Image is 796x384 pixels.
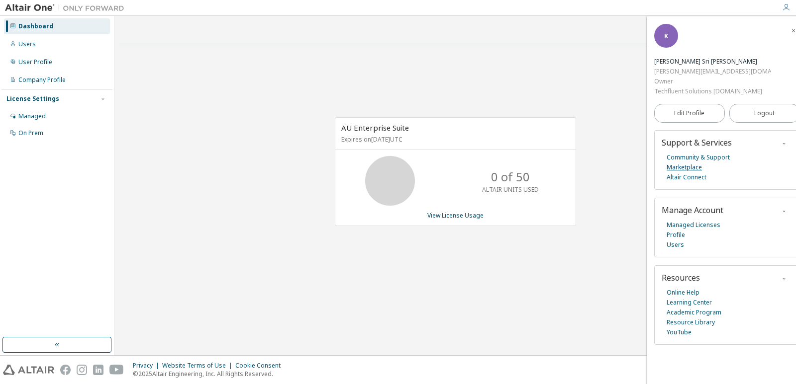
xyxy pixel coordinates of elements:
[654,86,771,96] div: Techfluent Solutions [DOMAIN_NAME]
[667,327,692,337] a: YouTube
[3,365,54,375] img: altair_logo.svg
[18,112,46,120] div: Managed
[18,40,36,48] div: Users
[667,162,702,172] a: Marketplace
[667,317,715,327] a: Resource Library
[654,67,771,77] div: [PERSON_NAME][EMAIL_ADDRESS][DOMAIN_NAME]
[667,220,720,230] a: Managed Licenses
[667,172,706,182] a: Altair Connect
[93,365,103,375] img: linkedin.svg
[5,3,129,13] img: Altair One
[667,230,685,240] a: Profile
[60,365,71,375] img: facebook.svg
[674,109,704,117] span: Edit Profile
[664,32,668,40] span: K
[654,57,771,67] div: Kavya Sri Donepudi
[667,307,721,317] a: Academic Program
[667,240,684,250] a: Users
[667,298,712,307] a: Learning Center
[18,22,53,30] div: Dashboard
[754,108,775,118] span: Logout
[18,58,52,66] div: User Profile
[662,205,723,216] span: Manage Account
[667,153,730,162] a: Community & Support
[133,362,162,370] div: Privacy
[77,365,87,375] img: instagram.svg
[109,365,124,375] img: youtube.svg
[491,168,530,185] p: 0 of 50
[654,77,771,86] div: Owner
[427,211,484,220] a: View License Usage
[18,76,66,84] div: Company Profile
[667,288,699,298] a: Online Help
[6,95,59,103] div: License Settings
[654,104,725,123] a: Edit Profile
[235,362,287,370] div: Cookie Consent
[162,362,235,370] div: Website Terms of Use
[133,370,287,378] p: © 2025 Altair Engineering, Inc. All Rights Reserved.
[341,123,409,133] span: AU Enterprise Suite
[662,137,732,148] span: Support & Services
[18,129,43,137] div: On Prem
[341,135,567,144] p: Expires on [DATE] UTC
[482,185,539,194] p: ALTAIR UNITS USED
[662,272,700,283] span: Resources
